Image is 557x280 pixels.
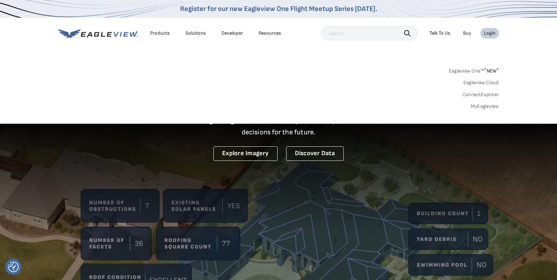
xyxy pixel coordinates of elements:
[463,30,471,36] a: Buy
[221,30,243,36] a: Developer
[150,30,170,36] div: Products
[463,80,499,86] a: Eagleview Cloud
[484,30,496,36] div: Login
[286,146,344,161] a: Discover Data
[185,30,206,36] div: Solutions
[449,66,499,74] a: Eagleview One™*NEW*
[429,30,450,36] div: Talk To Us
[259,30,281,36] div: Resources
[471,103,499,110] a: MyEagleview
[462,92,499,98] a: ConnectExplorer
[321,26,417,40] input: Search
[180,5,377,13] a: Register for our new Eagleview One Flight Meetup Series [DATE].
[8,262,19,272] button: Consent Preferences
[484,68,499,74] span: NEW
[8,262,19,272] img: Revisit consent button
[213,146,278,161] a: Explore Imagery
